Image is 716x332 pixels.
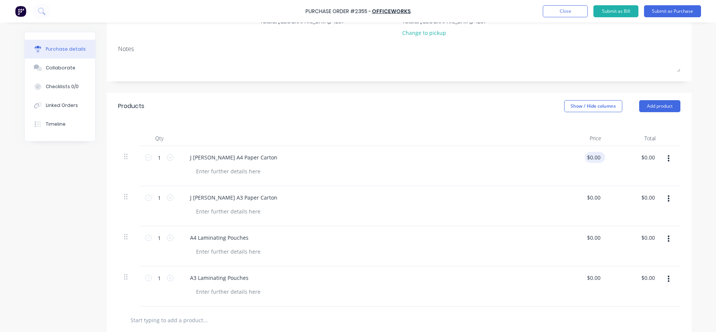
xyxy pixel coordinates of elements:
div: Timeline [46,121,66,128]
div: Price [553,131,607,146]
div: A3 Laminating Pouches [184,272,255,283]
div: J [PERSON_NAME] A3 Paper Carton [184,192,283,203]
input: Start typing to add a product... [130,312,280,327]
div: Collaborate [46,65,75,71]
div: Change to pickup [402,29,487,37]
div: J [PERSON_NAME] A4 Paper Carton [184,152,283,163]
div: Notes [118,44,680,53]
div: Checklists 0/0 [46,83,79,90]
button: Add product [639,100,680,112]
div: Qty [141,131,178,146]
button: Collaborate [25,59,95,77]
div: Products [118,102,144,111]
a: Officeworks [372,8,411,15]
button: Timeline [25,115,95,134]
div: Linked Orders [46,102,78,109]
img: Factory [15,6,26,17]
button: Linked Orders [25,96,95,115]
button: Submit as Purchase [644,5,701,17]
button: Purchase details [25,40,95,59]
div: Purchase details [46,46,86,53]
div: A4 Laminating Pouches [184,232,255,243]
button: Submit as Bill [593,5,638,17]
div: Purchase Order #2355 - [306,8,371,15]
button: Checklists 0/0 [25,77,95,96]
button: Close [543,5,588,17]
div: Total [607,131,662,146]
button: Show / Hide columns [564,100,622,112]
